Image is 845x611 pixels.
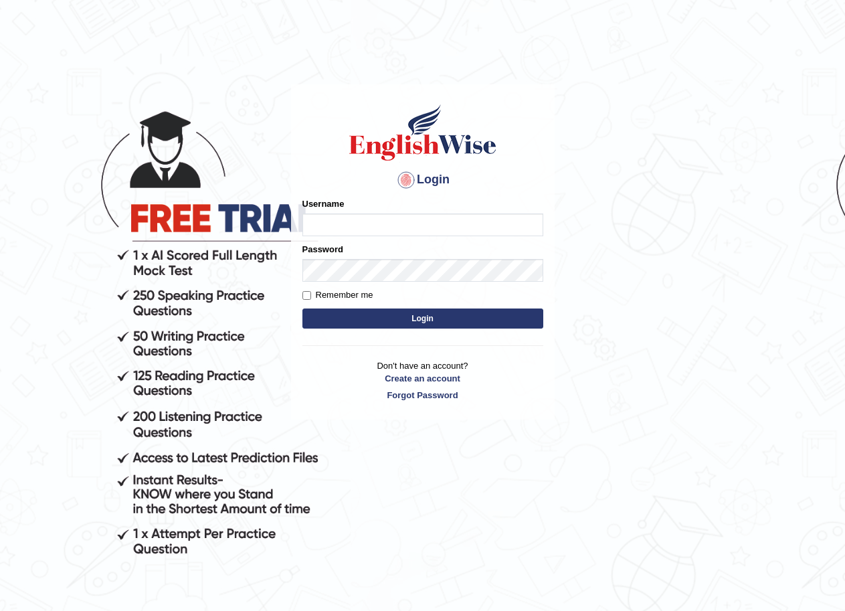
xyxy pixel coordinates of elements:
[302,291,311,300] input: Remember me
[302,169,543,191] h4: Login
[302,197,345,210] label: Username
[302,359,543,401] p: Don't have an account?
[302,309,543,329] button: Login
[302,389,543,402] a: Forgot Password
[302,288,373,302] label: Remember me
[302,372,543,385] a: Create an account
[347,102,499,163] img: Logo of English Wise sign in for intelligent practice with AI
[302,243,343,256] label: Password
